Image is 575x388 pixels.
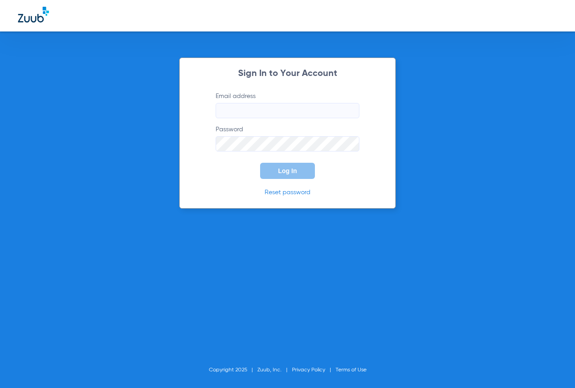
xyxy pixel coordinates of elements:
[278,167,297,174] span: Log In
[257,366,292,375] li: Zuub, Inc.
[216,136,359,152] input: Password
[530,345,575,388] iframe: Chat Widget
[292,367,325,373] a: Privacy Policy
[260,163,315,179] button: Log In
[18,7,49,22] img: Zuub Logo
[265,189,310,196] a: Reset password
[216,125,359,152] label: Password
[209,366,257,375] li: Copyright 2025
[336,367,367,373] a: Terms of Use
[216,92,359,118] label: Email address
[202,69,373,78] h2: Sign In to Your Account
[216,103,359,118] input: Email address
